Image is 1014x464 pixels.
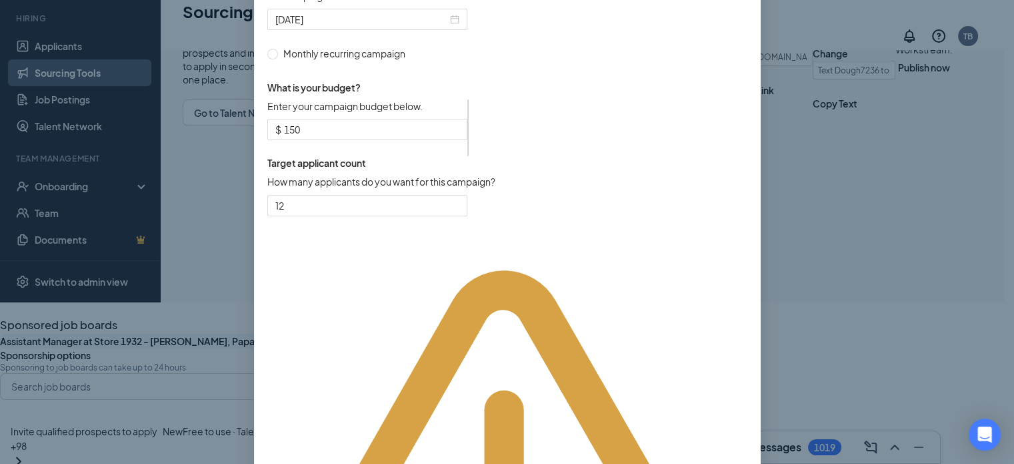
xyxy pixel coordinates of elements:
div: Open Intercom Messenger [969,419,1001,451]
span: What is your budget? [267,81,495,94]
span: Monthly recurring campaign [278,46,411,61]
input: 2025-10-16 [275,12,447,27]
span: $ [275,122,281,137]
span: Target applicant count [267,156,495,170]
span: Enter your campaign budget below. [267,99,423,113]
span: How many applicants do you want for this campaign? [267,175,495,188]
